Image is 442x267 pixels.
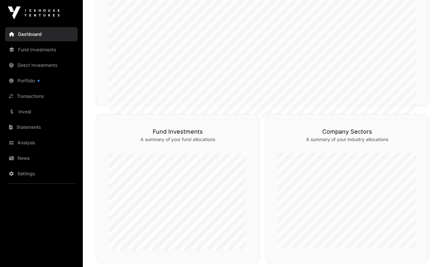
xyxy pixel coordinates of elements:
[109,136,247,143] p: A summary of your fund allocations
[5,74,78,88] a: Portfolio
[5,58,78,72] a: Direct Investments
[5,43,78,57] a: Fund Investments
[5,89,78,103] a: Transactions
[278,127,416,136] h3: Company Sectors
[5,167,78,181] a: Settings
[109,127,247,136] h3: Fund Investments
[5,120,78,134] a: Statements
[5,136,78,150] a: Analysis
[8,6,60,19] img: Icehouse Ventures Logo
[5,105,78,119] a: Invest
[5,151,78,165] a: News
[278,136,416,143] p: A summary of your industry allocations
[5,27,78,41] a: Dashboard
[410,236,442,267] iframe: Chat Widget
